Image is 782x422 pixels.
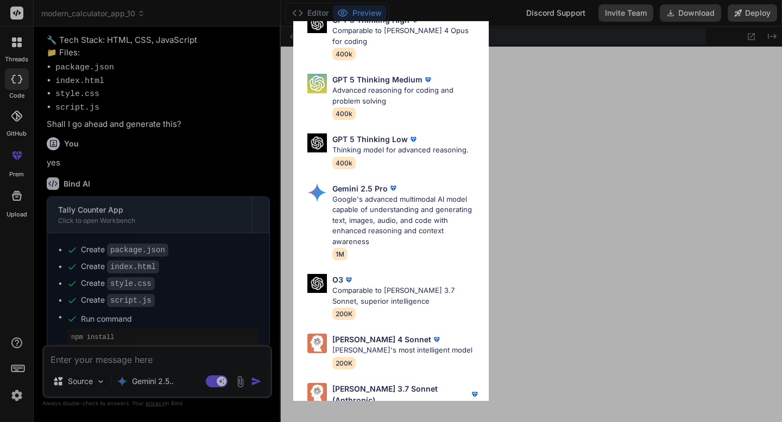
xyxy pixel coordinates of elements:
[332,157,356,169] span: 400k
[332,285,480,306] p: Comparable to [PERSON_NAME] 3.7 Sonnet, superior intelligence
[307,133,327,152] img: Pick Models
[307,183,327,202] img: Pick Models
[332,357,356,369] span: 200K
[332,133,408,145] p: GPT 5 Thinking Low
[307,274,327,293] img: Pick Models
[332,183,388,194] p: Gemini 2.5 Pro
[332,25,480,47] p: Comparable to [PERSON_NAME] 4 Opus for coding
[307,383,327,402] img: Pick Models
[307,14,327,33] img: Pick Models
[332,248,348,260] span: 1M
[469,389,480,400] img: premium
[343,274,354,285] img: premium
[332,334,431,345] p: [PERSON_NAME] 4 Sonnet
[332,85,480,106] p: Advanced reasoning for coding and problem solving
[332,308,356,320] span: 200K
[388,183,399,194] img: premium
[332,345,472,356] p: [PERSON_NAME]'s most intelligent model
[332,145,469,156] p: Thinking model for advanced reasoning.
[332,107,356,120] span: 400k
[332,194,480,247] p: Google's advanced multimodal AI model capable of understanding and generating text, images, audio...
[332,274,343,285] p: O3
[332,74,422,85] p: GPT 5 Thinking Medium
[332,48,356,60] span: 400k
[431,334,442,345] img: premium
[332,383,469,406] p: [PERSON_NAME] 3.7 Sonnet (Anthropic)
[307,334,327,353] img: Pick Models
[408,134,419,145] img: premium
[307,74,327,93] img: Pick Models
[422,74,433,85] img: premium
